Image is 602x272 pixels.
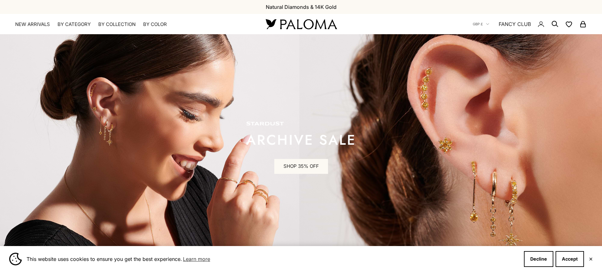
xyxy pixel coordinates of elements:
[182,254,211,264] a: Learn more
[524,251,553,267] button: Decline
[266,3,337,11] p: Natural Diamonds & 14K Gold
[499,20,531,28] a: FANCY CLUB
[143,21,167,28] summary: By Color
[15,21,50,28] a: NEW ARRIVALS
[15,21,251,28] nav: Primary navigation
[246,134,356,146] p: ARCHIVE SALE
[589,257,593,261] button: Close
[27,254,519,264] span: This website uses cookies to ensure you get the best experience.
[274,159,328,174] a: SHOP 35% OFF
[58,21,91,28] summary: By Category
[98,21,136,28] summary: By Collection
[556,251,584,267] button: Accept
[473,21,489,27] button: GBP £
[473,14,587,34] nav: Secondary navigation
[246,121,356,127] p: STARDUST
[9,253,22,265] img: Cookie banner
[473,21,483,27] span: GBP £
